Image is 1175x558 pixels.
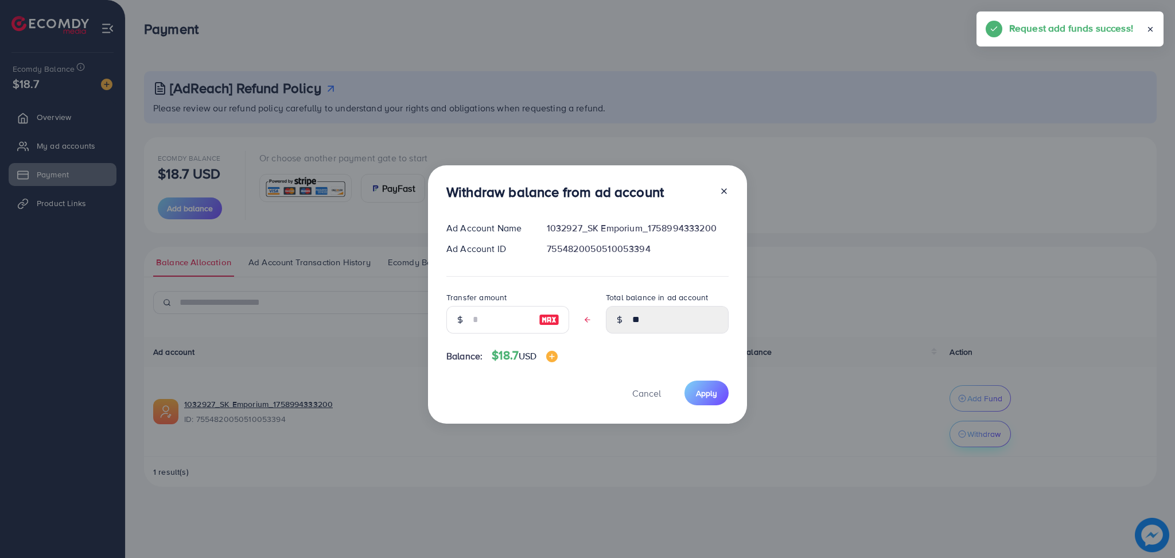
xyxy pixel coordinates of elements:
span: Apply [696,387,717,399]
label: Transfer amount [446,292,507,303]
div: 7554820050510053394 [538,242,738,255]
h5: Request add funds success! [1009,21,1133,36]
span: Balance: [446,350,483,363]
div: Ad Account ID [437,242,538,255]
h4: $18.7 [492,348,557,363]
div: 1032927_SK Emporium_1758994333200 [538,222,738,235]
img: image [539,313,559,327]
button: Apply [684,381,729,405]
span: USD [519,350,536,362]
label: Total balance in ad account [606,292,708,303]
div: Ad Account Name [437,222,538,235]
button: Cancel [618,381,675,405]
span: Cancel [632,387,661,400]
h3: Withdraw balance from ad account [446,184,664,200]
img: image [546,351,558,362]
